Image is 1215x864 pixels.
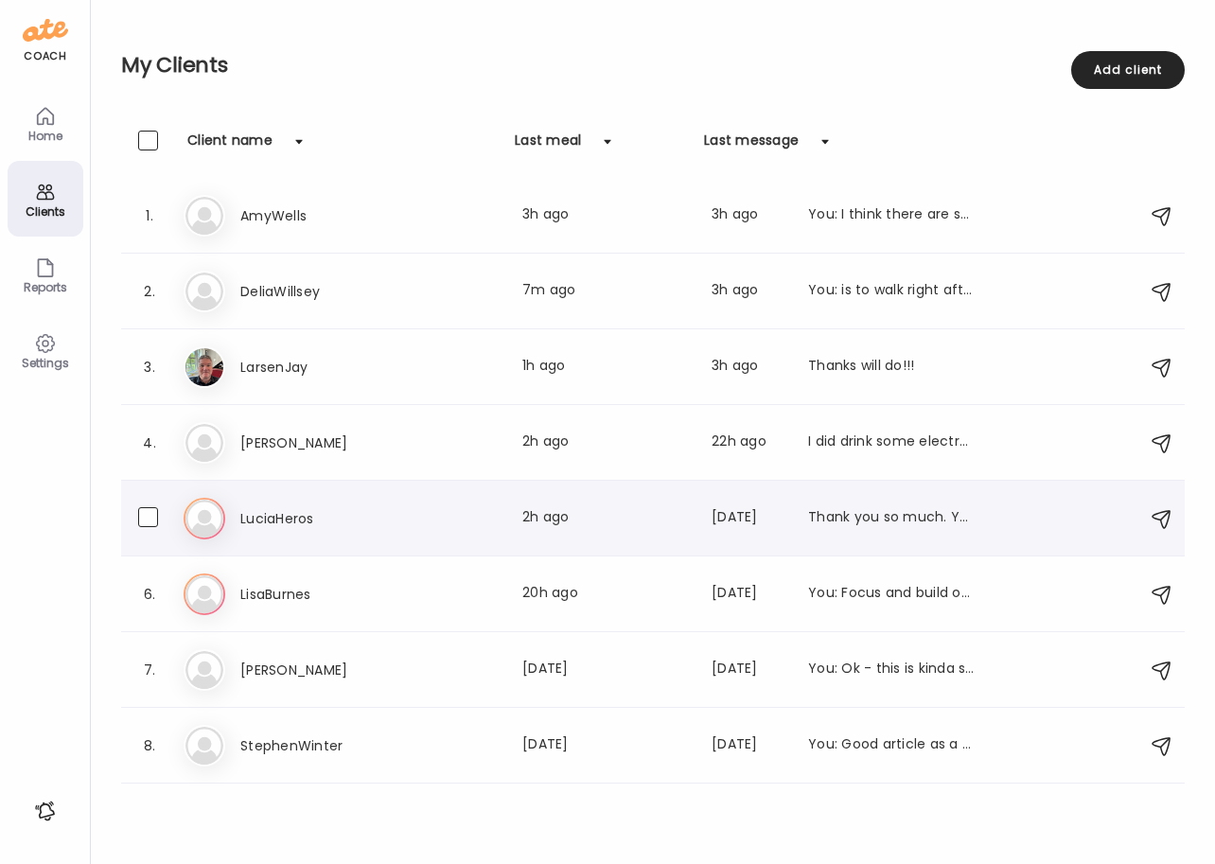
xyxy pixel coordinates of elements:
[515,131,581,161] div: Last meal
[138,356,161,379] div: 3.
[808,432,975,454] div: I did drink some electrolytes about 30 min ago though but 1/4 packet if that
[23,15,68,45] img: ate
[808,280,975,303] div: You: is to walk right after
[808,583,975,606] div: You: Focus and build on the success you felt from losing the first 3–4 pounds, and use that momen...
[138,659,161,681] div: 7.
[712,507,785,530] div: [DATE]
[240,280,407,303] h3: DeliaWillsey
[712,432,785,454] div: 22h ago
[240,507,407,530] h3: LuciaHeros
[522,280,689,303] div: 7m ago
[808,659,975,681] div: You: Ok - this is kinda science-y BUT I love the Glucose Goddess! I suggest to listen when you ha...
[187,131,273,161] div: Client name
[712,280,785,303] div: 3h ago
[704,131,799,161] div: Last message
[522,507,689,530] div: 2h ago
[522,659,689,681] div: [DATE]
[240,356,407,379] h3: LarsenJay
[138,432,161,454] div: 4.
[712,583,785,606] div: [DATE]
[808,356,975,379] div: Thanks will do!!!
[138,734,161,757] div: 8.
[712,204,785,227] div: 3h ago
[240,734,407,757] h3: StephenWinter
[808,507,975,530] div: Thank you so much. Yes it’s so hard when not at home but I am going to work on it. We have a busy...
[240,432,407,454] h3: [PERSON_NAME]
[138,280,161,303] div: 2.
[11,205,79,218] div: Clients
[522,734,689,757] div: [DATE]
[11,281,79,293] div: Reports
[522,432,689,454] div: 2h ago
[240,204,407,227] h3: AmyWells
[1071,51,1185,89] div: Add client
[240,659,407,681] h3: [PERSON_NAME]
[712,734,785,757] div: [DATE]
[808,734,975,757] div: You: Good article as a reminder to eat your veggies💚 20 Best Non-Starchy Vegetables to Add to You...
[712,659,785,681] div: [DATE]
[522,356,689,379] div: 1h ago
[138,204,161,227] div: 1.
[121,51,1185,79] h2: My Clients
[522,204,689,227] div: 3h ago
[712,356,785,379] div: 3h ago
[11,130,79,142] div: Home
[240,583,407,606] h3: LisaBurnes
[522,583,689,606] div: 20h ago
[138,583,161,606] div: 6.
[808,204,975,227] div: You: I think there are some new recipes coming out with the next Method that I will slide onto yo...
[24,48,66,64] div: coach
[11,357,79,369] div: Settings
